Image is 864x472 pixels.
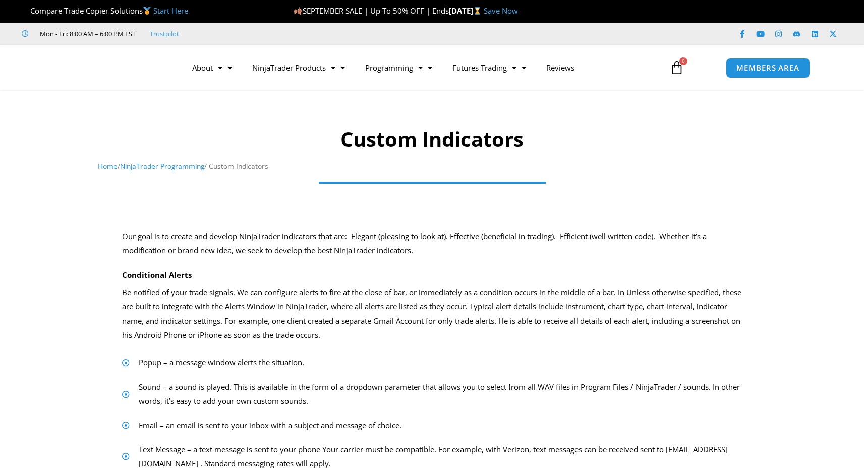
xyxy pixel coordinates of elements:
[655,53,699,82] a: 0
[736,64,799,72] span: MEMBERS AREA
[726,58,810,78] a: MEMBERS AREA
[449,6,484,16] strong: [DATE]
[136,356,304,370] span: Popup – a message window alerts the situation.
[182,56,658,79] nav: Menu
[242,56,355,79] a: NinjaTrader Products
[122,230,742,258] div: Our goal is to create and develop NinjaTrader indicators that are: Elegant (pleasing to look at)....
[122,270,192,280] strong: Conditional Alerts
[37,28,136,40] span: Mon - Fri: 8:00 AM – 6:00 PM EST
[54,49,162,86] img: LogoAI | Affordable Indicators – NinjaTrader
[22,7,30,15] img: 🏆
[98,125,766,153] h1: Custom Indicators
[355,56,442,79] a: Programming
[120,161,204,171] a: NinjaTrader Programming
[294,6,448,16] span: SEPTEMBER SALE | Up To 50% OFF | Ends
[122,286,742,342] p: Be notified of your trade signals. We can configure alerts to fire at the close of bar, or immedi...
[143,7,151,15] img: 🥇
[98,160,766,173] nav: Breadcrumb
[484,6,518,16] a: Save Now
[294,7,302,15] img: 🍂
[98,161,118,171] a: Home
[679,57,687,65] span: 0
[182,56,242,79] a: About
[153,6,188,16] a: Start Here
[442,56,536,79] a: Futures Trading
[136,443,742,471] span: Text Message – a text message is sent to your phone Your carrier must be compatible. For example,...
[474,7,481,15] img: ⌛
[150,28,179,40] a: Trustpilot
[22,6,188,16] span: Compare Trade Copier Solutions
[536,56,585,79] a: Reviews
[136,380,742,408] span: Sound – a sound is played. This is available in the form of a dropdown parameter that allows you ...
[136,418,401,433] span: Email – an email is sent to your inbox with a subject and message of choice.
